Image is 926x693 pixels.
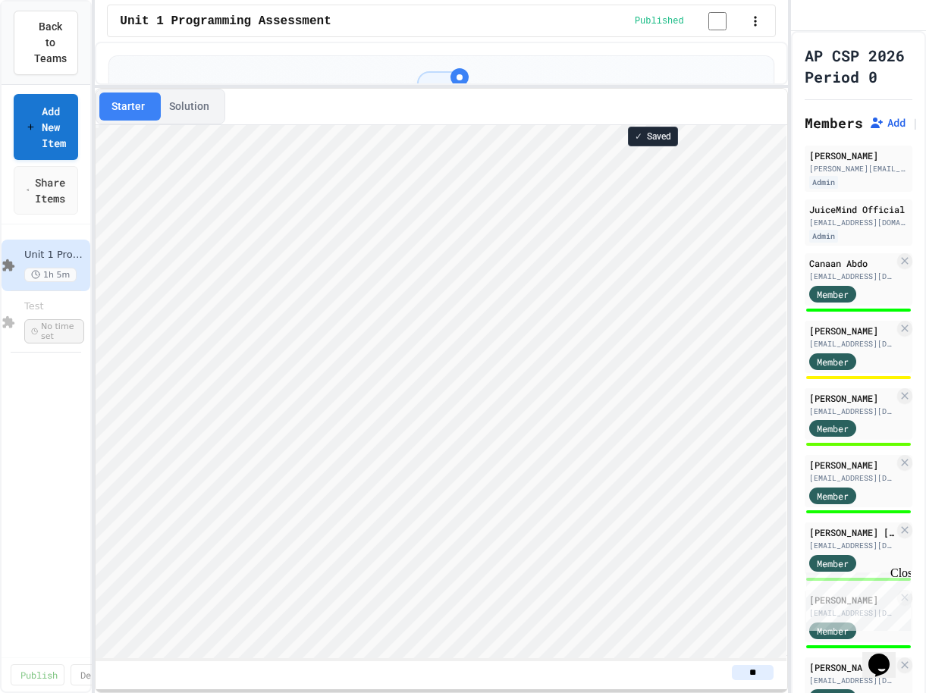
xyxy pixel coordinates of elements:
[635,15,684,27] span: Published
[809,660,894,674] div: [PERSON_NAME]
[809,458,894,472] div: [PERSON_NAME]
[809,324,894,337] div: [PERSON_NAME]
[809,391,894,405] div: [PERSON_NAME]
[805,45,906,87] h1: AP CSP 2026 Period 0
[912,114,919,132] span: |
[805,112,863,133] h2: Members
[120,12,331,30] span: Unit 1 Programming Assessment
[817,287,849,301] span: Member
[809,256,894,270] div: Canaan Abdo
[809,675,894,686] div: [EMAIL_ADDRESS][DOMAIN_NAME]
[809,163,908,174] div: [PERSON_NAME][EMAIL_ADDRESS][PERSON_NAME][DOMAIN_NAME]
[647,130,671,143] span: Saved
[809,149,908,162] div: [PERSON_NAME]
[809,406,894,417] div: [EMAIL_ADDRESS][DOMAIN_NAME]
[817,422,849,435] span: Member
[24,268,77,282] span: 1h 5m
[817,557,849,570] span: Member
[11,664,64,685] a: Publish
[817,489,849,503] span: Member
[800,566,911,631] iframe: chat widget
[24,249,87,262] span: Unit 1 Programming Assessment
[99,93,157,121] button: Starter
[869,115,906,130] button: Add
[809,217,908,228] div: [EMAIL_ADDRESS][DOMAIN_NAME]
[157,93,221,121] button: Solution
[809,230,838,243] div: Admin
[690,12,745,30] input: publish toggle
[14,94,78,160] a: Add New Item
[862,632,911,678] iframe: chat widget
[809,338,894,350] div: [EMAIL_ADDRESS][DOMAIN_NAME]
[809,472,894,484] div: [EMAIL_ADDRESS][DOMAIN_NAME]
[24,300,84,313] span: Test
[809,540,894,551] div: [EMAIL_ADDRESS][DOMAIN_NAME]
[34,19,67,67] span: Back to Teams
[96,125,786,661] iframe: Snap! Programming Environment
[24,319,84,343] span: No time set
[635,130,642,143] span: ✓
[809,202,908,216] div: JuiceMind Official
[14,166,78,215] a: Share Items
[6,6,105,96] div: Chat with us now!Close
[817,355,849,368] span: Member
[71,664,119,685] a: Delete
[809,271,894,282] div: [EMAIL_ADDRESS][DOMAIN_NAME]
[635,11,745,30] div: Content is published and visible to students
[809,525,894,539] div: [PERSON_NAME] [PERSON_NAME]
[14,11,78,75] button: Back to Teams
[809,176,838,189] div: Admin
